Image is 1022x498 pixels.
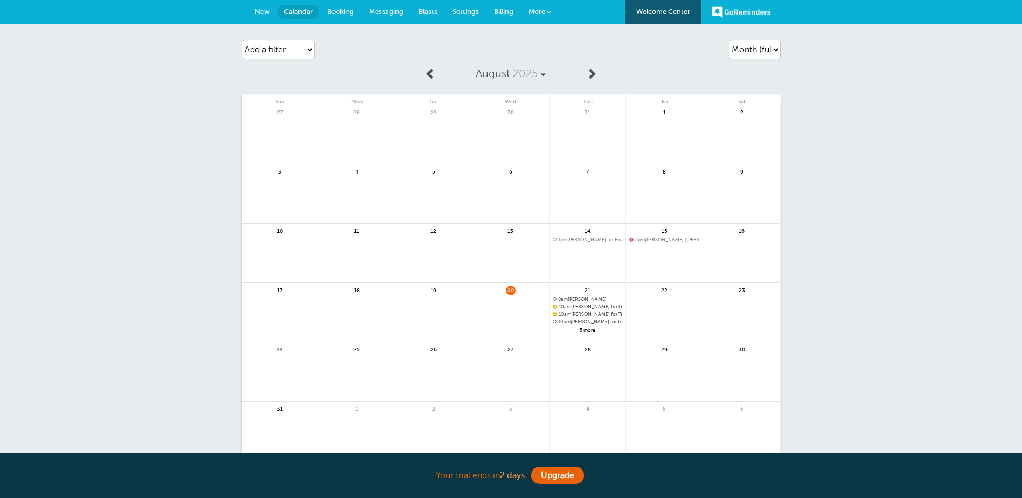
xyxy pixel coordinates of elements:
span: 1 [659,108,669,116]
a: 5 more [553,326,623,335]
span: Messaging [369,8,404,16]
span: Confirmed. Changing the appointment date will unconfirm the appointment. [553,304,556,308]
a: August 2025 [441,62,580,86]
span: Settings [453,8,479,16]
span: 22 [659,286,669,294]
span: 27 [506,345,516,353]
span: 25 [352,345,361,353]
span: Reschedule requested. Change the appointment date to remove the alert icon. [629,237,632,241]
span: Deanna Dreher for Financial Planning @Griffiths, Dreher &amp; Evans, PS, CPAs [553,237,623,243]
span: 21 [583,286,593,294]
span: 23 [737,286,747,294]
span: New [255,8,270,16]
span: 5 [429,167,439,175]
span: 31 [275,404,284,412]
a: 10am[PERSON_NAME] for Tax Preparation with [PERSON_NAME] @[PERSON_NAME], [PERSON_NAME] & [PERSON_... [553,312,623,317]
span: 7 [583,167,593,175]
span: 28 [352,108,361,116]
a: 10am[PERSON_NAME] for Investment Advisory Services with Client Services @[PERSON_NAME], [PERSON_N... [553,319,623,325]
span: 30 [506,108,516,116]
span: Calendar [284,8,313,16]
span: 1 [352,404,361,412]
span: 2025 [513,67,538,80]
span: 20 [506,286,516,294]
a: 10am[PERSON_NAME] for General Meeting with [PERSON_NAME] @[PERSON_NAME], [PERSON_NAME] & [PERSON_... [553,304,623,310]
span: Sat [703,94,780,105]
span: 13 [506,226,516,234]
span: Tue [395,94,472,105]
span: 9 [737,167,747,175]
span: Thu [550,94,626,105]
span: 2 [737,108,747,116]
div: Your trial ends in . [242,464,781,487]
span: 26 [429,345,439,353]
span: 14 [583,226,593,234]
span: 29 [659,345,669,353]
span: 29 [429,108,439,116]
span: 4 [352,167,361,175]
span: 17 [275,286,284,294]
span: 6 [506,167,516,175]
span: Libby Reiner for Tax Preparation with Kelly Klossner @Griffiths, Dreher &amp; Evans, PS, CPAs [553,312,623,317]
a: Calendar [277,5,319,19]
span: More [529,8,545,16]
a: 1pm[PERSON_NAME] for Financial Planning @[PERSON_NAME], [PERSON_NAME] & [PERSON_NAME], CPAs [553,237,623,243]
span: 24 [275,345,284,353]
span: 2 [429,404,439,412]
span: 28 [583,345,593,353]
span: 10 [275,226,284,234]
span: Travis Kelce-Swift (Megan Manning) for Tax Preparation @Griffiths, Dreher &amp; Evans, PS, CPAs [629,237,699,243]
span: August [476,67,510,80]
span: 11 [352,226,361,234]
span: 6 [737,404,747,412]
span: 18 [352,286,361,294]
span: 12 [429,226,439,234]
span: 4 [583,404,593,412]
span: 15 [659,226,669,234]
span: Fri [626,94,703,105]
span: 5 [659,404,669,412]
span: 8am [558,296,568,302]
span: Nancy Drew for Investment Advisory Services with Client Services @Griffiths, Dreher &amp; Evans, ... [553,319,623,325]
span: Mon [318,94,395,105]
span: 30 [737,345,747,353]
span: 8 [659,167,669,175]
span: 1pm [558,237,567,243]
span: 19 [429,286,439,294]
span: 10am [558,319,571,324]
span: Billing [494,8,513,16]
span: 10am [559,312,571,317]
span: 3 [275,167,284,175]
span: Sun [242,94,318,105]
span: 31 [583,108,593,116]
span: 3 [506,404,516,412]
a: 2 days [500,471,525,480]
a: Upgrade [531,467,584,484]
span: Wed [472,94,549,105]
span: 10am [559,304,571,309]
span: Kelly Klossner for General Meeting with Bruce Felt @Griffiths, Dreher &amp; Evans, PS, CPAs [553,304,623,310]
span: Nancy Drew [553,296,623,302]
span: Blasts [419,8,437,16]
span: 27 [275,108,284,116]
a: 2pm[PERSON_NAME] ([PERSON_NAME]) for Tax Preparation @[PERSON_NAME], [PERSON_NAME] & [PERSON_NAME... [629,237,699,243]
a: 8am[PERSON_NAME] [553,296,623,302]
span: Booking [327,8,354,16]
span: Confirmed. Changing the appointment date will unconfirm the appointment. [553,312,556,316]
span: 2pm [635,237,645,243]
span: 16 [737,226,747,234]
